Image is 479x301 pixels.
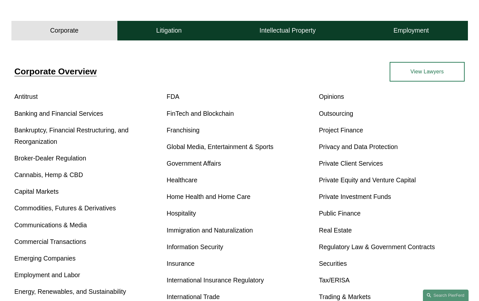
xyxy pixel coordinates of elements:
[14,110,103,117] a: Banking and Financial Services
[167,293,220,300] a: International Trade
[319,110,353,117] a: Outsourcing
[14,204,116,212] a: Commodities, Futures & Derivatives
[14,67,97,76] a: Corporate Overview
[167,260,195,267] a: Insurance
[167,210,196,217] a: Hospitality
[167,193,250,200] a: Home Health and Home Care
[423,290,469,301] a: Search this site
[319,227,352,234] a: Real Estate
[319,160,383,167] a: Private Client Services
[319,93,344,100] a: Opinions
[167,176,197,184] a: Healthcare
[319,243,435,250] a: Regulatory Law & Government Contracts
[319,176,416,184] a: Private Equity and Venture Capital
[14,288,126,295] a: Energy, Renewables, and Sustainability
[167,277,264,284] a: International Insurance Regulatory
[260,26,316,35] h4: Intellectual Property
[50,26,79,35] h4: Corporate
[14,171,83,178] a: Cannabis, Hemp & CBD
[156,26,182,35] h4: Litigation
[319,193,391,200] a: Private Investment Funds
[319,143,398,150] a: Privacy and Data Protection
[394,26,429,35] h4: Employment
[319,293,371,300] a: Trading & Markets
[390,62,465,81] a: View Lawyers
[167,243,223,250] a: Information Security
[14,271,80,278] a: Employment and Labor
[14,188,59,195] a: Capital Markets
[14,155,86,162] a: Broker-Dealer Regulation
[167,93,179,100] a: FDA
[167,127,200,134] a: Franchising
[14,255,76,262] a: Emerging Companies
[14,221,87,229] a: Communications & Media
[319,127,363,134] a: Project Finance
[167,227,253,234] a: Immigration and Naturalization
[167,160,221,167] a: Government Affairs
[14,93,38,100] a: Antitrust
[319,277,350,284] a: Tax/ERISA
[319,260,347,267] a: Securities
[167,110,234,117] a: FinTech and Blockchain
[167,143,274,150] a: Global Media, Entertainment & Sports
[319,210,361,217] a: Public Finance
[14,238,86,245] a: Commercial Transactions
[14,127,128,145] a: Bankruptcy, Financial Restructuring, and Reorganization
